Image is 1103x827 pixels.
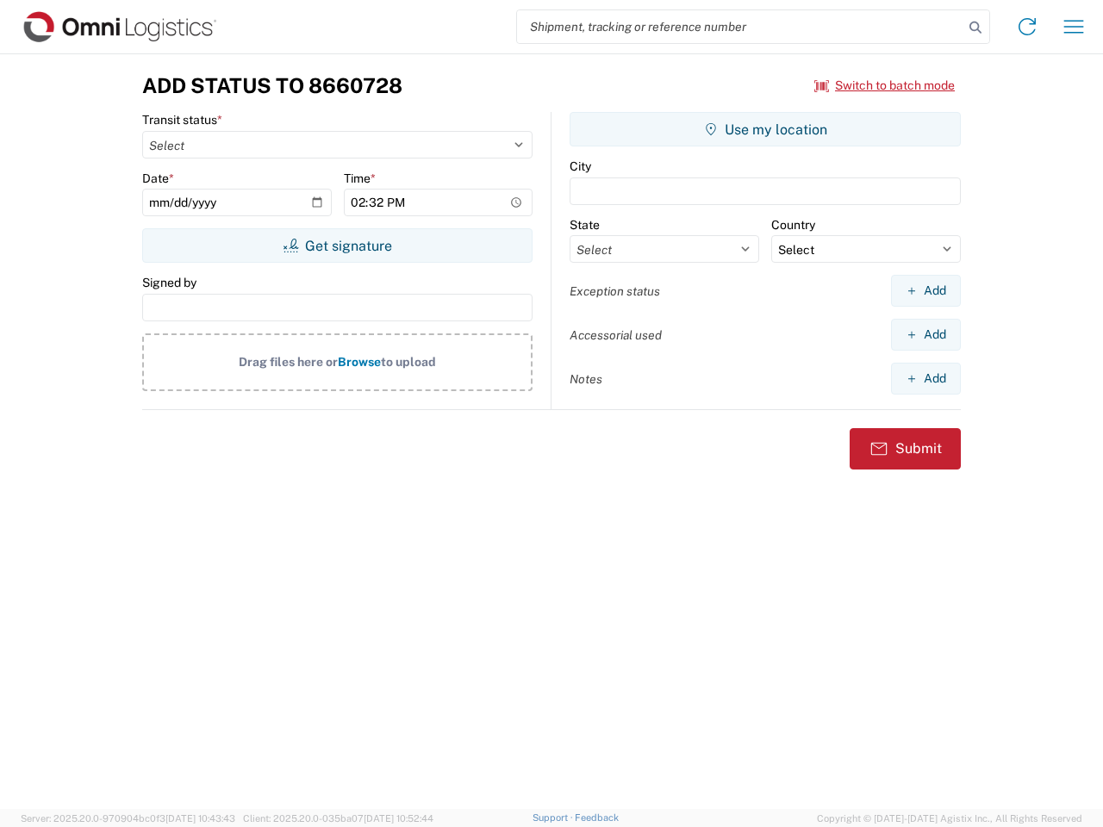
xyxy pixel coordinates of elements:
[570,217,600,233] label: State
[142,228,533,263] button: Get signature
[142,275,196,290] label: Signed by
[243,813,433,824] span: Client: 2025.20.0-035ba07
[381,355,436,369] span: to upload
[570,159,591,174] label: City
[570,371,602,387] label: Notes
[142,112,222,127] label: Transit status
[570,283,660,299] label: Exception status
[239,355,338,369] span: Drag files here or
[142,73,402,98] h3: Add Status to 8660728
[575,812,619,823] a: Feedback
[817,811,1082,826] span: Copyright © [DATE]-[DATE] Agistix Inc., All Rights Reserved
[517,10,963,43] input: Shipment, tracking or reference number
[338,355,381,369] span: Browse
[771,217,815,233] label: Country
[165,813,235,824] span: [DATE] 10:43:43
[570,327,662,343] label: Accessorial used
[814,72,955,100] button: Switch to batch mode
[891,319,961,351] button: Add
[364,813,433,824] span: [DATE] 10:52:44
[891,363,961,395] button: Add
[570,112,961,146] button: Use my location
[891,275,961,307] button: Add
[533,812,576,823] a: Support
[142,171,174,186] label: Date
[21,813,235,824] span: Server: 2025.20.0-970904bc0f3
[344,171,376,186] label: Time
[850,428,961,469] button: Submit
